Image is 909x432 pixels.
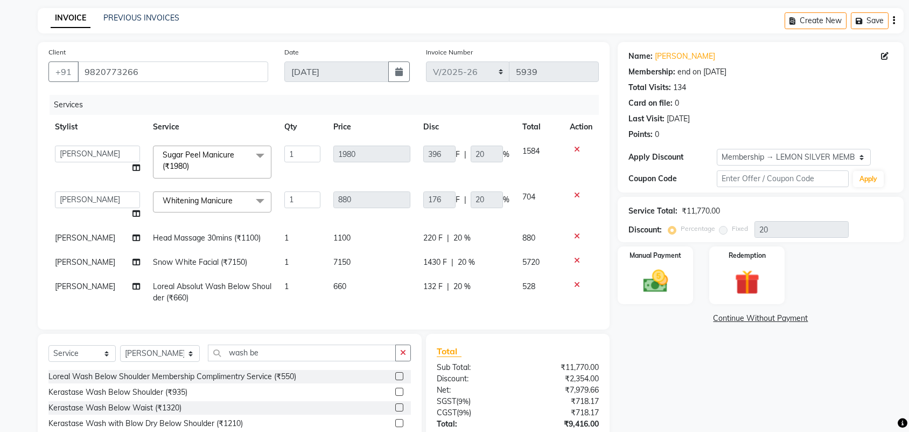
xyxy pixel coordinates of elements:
div: Points: [628,129,653,140]
span: 880 [522,233,535,243]
span: Sugar Peel Manicure (₹1980) [163,150,234,171]
span: | [464,149,466,160]
th: Disc [417,115,516,139]
a: x [189,161,194,171]
th: Service [146,115,278,139]
label: Redemption [729,251,766,260]
a: INVOICE [51,9,90,28]
span: 20 % [458,257,475,268]
a: [PERSON_NAME] [655,51,715,62]
div: Kerastase Wash Below Waist (₹1320) [48,402,181,414]
span: SGST [437,396,456,406]
span: 660 [333,282,346,291]
div: Total: [429,419,518,430]
div: Sub Total: [429,362,518,373]
span: [PERSON_NAME] [55,257,115,267]
span: F [456,194,460,205]
span: Whitening Manicure [163,196,233,205]
span: 1100 [333,233,351,243]
div: ₹718.17 [518,396,607,407]
span: 9% [459,408,469,417]
span: Head Massage 30mins (₹1100) [153,233,261,243]
button: +91 [48,61,79,82]
span: % [503,149,509,160]
span: 7150 [333,257,351,267]
input: Search by Name/Mobile/Email/Code [78,61,268,82]
div: Membership: [628,66,675,78]
div: Discount: [429,373,518,385]
span: [PERSON_NAME] [55,233,115,243]
span: % [503,194,509,205]
span: | [447,281,449,292]
span: 9% [458,397,469,406]
span: 1584 [522,146,540,156]
span: 220 F [423,232,443,244]
div: end on [DATE] [677,66,726,78]
span: 528 [522,282,535,291]
input: Search or Scan [208,345,396,361]
div: Service Total: [628,205,677,217]
button: Save [851,12,889,29]
div: Last Visit: [628,113,665,125]
div: Loreal Wash Below Shoulder Membership Complimentry Service (₹550) [48,371,296,382]
div: Kerastase Wash with Blow Dry Below Shoulder (₹1210) [48,418,243,429]
th: Total [516,115,563,139]
div: Services [50,95,607,115]
div: Card on file: [628,98,673,109]
div: Coupon Code [628,173,717,184]
th: Price [327,115,417,139]
span: CGST [437,408,457,417]
span: 704 [522,192,535,202]
div: Discount: [628,224,662,236]
span: Total [437,346,462,357]
label: Percentage [681,224,715,234]
button: Apply [853,171,884,187]
div: Apply Discount [628,152,717,163]
label: Date [284,47,299,57]
th: Action [563,115,599,139]
label: Manual Payment [630,251,681,260]
div: ₹11,770.00 [682,205,720,217]
div: ( ) [429,407,518,419]
div: Net: [429,385,518,396]
span: 1 [284,257,289,267]
img: _gift.svg [727,267,767,298]
button: Create New [785,12,847,29]
div: ₹2,354.00 [518,373,607,385]
div: Total Visits: [628,82,671,93]
span: 20 % [453,281,471,292]
span: F [456,149,460,160]
div: ₹11,770.00 [518,362,607,373]
span: 1 [284,282,289,291]
div: [DATE] [667,113,690,125]
a: x [233,196,237,205]
label: Client [48,47,66,57]
label: Fixed [732,224,748,234]
span: | [451,257,453,268]
span: | [464,194,466,205]
span: 1430 F [423,257,447,268]
th: Stylist [48,115,146,139]
th: Qty [278,115,327,139]
div: ( ) [429,396,518,407]
div: ₹718.17 [518,407,607,419]
span: 1 [284,233,289,243]
span: [PERSON_NAME] [55,282,115,291]
div: ₹9,416.00 [518,419,607,430]
img: _cash.svg [635,267,676,296]
span: 132 F [423,281,443,292]
a: Continue Without Payment [620,313,901,324]
div: Kerastase Wash Below Shoulder (₹935) [48,387,187,398]
span: Loreal Absolut Wash Below Shoulder (₹660) [153,282,271,303]
div: 134 [673,82,686,93]
span: 5720 [522,257,540,267]
a: PREVIOUS INVOICES [103,13,179,23]
div: 0 [655,129,659,140]
label: Invoice Number [426,47,473,57]
span: Snow White Facial (₹7150) [153,257,247,267]
span: | [447,232,449,244]
input: Enter Offer / Coupon Code [717,170,849,187]
span: 20 % [453,232,471,244]
div: 0 [675,98,679,109]
div: Name: [628,51,653,62]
